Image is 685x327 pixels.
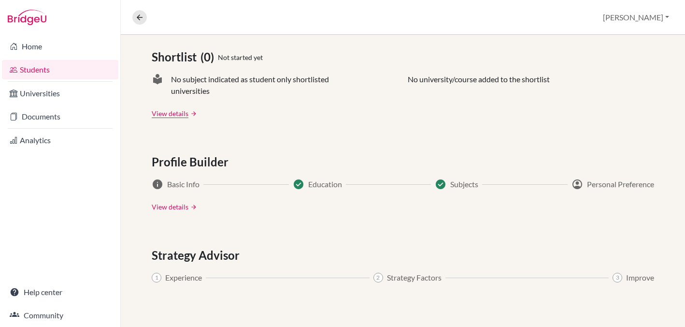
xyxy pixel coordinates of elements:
span: 2 [373,273,383,282]
span: Experience [165,272,202,283]
span: 1 [152,273,161,282]
span: info [152,178,163,190]
span: Not started yet [218,52,263,62]
span: local_library [152,74,163,97]
span: Strategy Advisor [152,247,243,264]
span: Success [293,178,304,190]
a: arrow_forward [188,110,197,117]
span: (0) [200,48,218,66]
span: Strategy Factors [387,272,442,283]
span: Profile Builder [152,153,232,171]
a: arrow_forward [188,204,197,210]
a: Students [2,60,118,79]
span: Personal Preference [587,178,654,190]
span: 3 [613,273,622,282]
span: Subjects [450,178,478,190]
span: account_circle [571,178,583,190]
span: Improve [626,272,654,283]
a: Help center [2,282,118,302]
a: Documents [2,107,118,126]
a: Home [2,37,118,56]
a: Analytics [2,131,118,150]
a: Universities [2,84,118,103]
a: View details [152,202,188,212]
span: Shortlist [152,48,200,66]
img: Bridge-U [8,10,46,25]
a: View details [152,108,188,119]
span: Success [435,178,446,190]
span: No subject indicated as student only shortlisted universities [171,74,345,97]
span: Basic Info [167,178,200,190]
a: Community [2,306,118,325]
p: No university/course added to the shortlist [408,74,550,97]
button: [PERSON_NAME] [599,8,673,27]
span: Education [308,178,342,190]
